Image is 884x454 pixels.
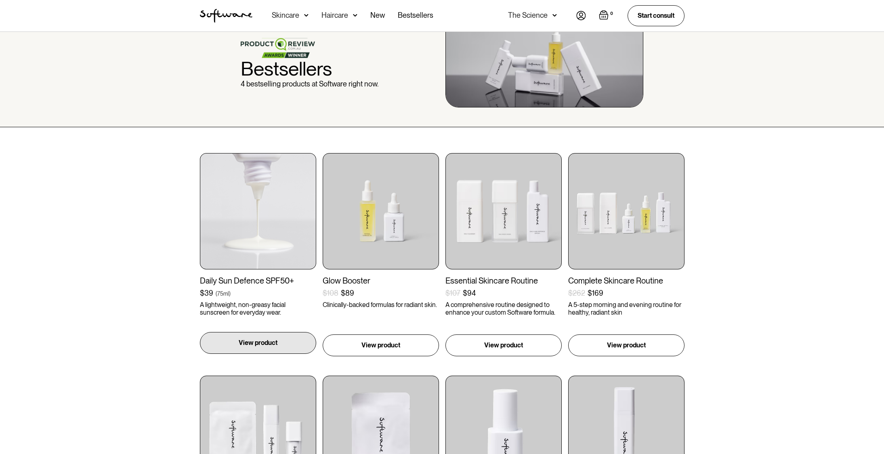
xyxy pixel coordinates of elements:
[445,153,562,356] a: Essential Skincare Routine$107$94A comprehensive routine designed to enhance your custom Software...
[216,290,217,298] div: (
[341,289,354,298] div: $89
[304,11,309,19] img: arrow down
[353,11,357,19] img: arrow down
[323,153,439,356] a: Glow Booster$108$89Clinically-backed formulas for radiant skin.View product
[628,5,685,26] a: Start consult
[200,276,316,286] div: Daily Sun Defence SPF50+
[241,58,378,80] h1: Bestsellers
[272,11,299,19] div: Skincare
[607,340,646,350] p: View product
[484,340,523,350] p: View product
[445,276,562,286] div: Essential Skincare Routine
[321,11,348,19] div: Haircare
[508,11,548,19] div: The Science
[217,290,229,298] div: 75ml
[361,340,400,350] p: View product
[588,289,603,298] div: $169
[599,10,615,21] a: Open empty cart
[609,10,615,17] div: 0
[241,80,378,88] p: 4 bestselling products at Software right now.
[200,9,252,23] img: Software Logo
[200,9,252,23] a: home
[239,338,277,348] p: View product
[568,276,685,286] div: Complete Skincare Routine
[200,289,213,298] div: $39
[463,289,476,298] div: $94
[200,301,316,316] p: A lightweight, non-greasy facial sunscreen for everyday wear.
[445,301,562,316] p: A comprehensive routine designed to enhance your custom Software formula.
[568,153,685,356] a: Complete Skincare Routine$262$169A 5-step morning and evening routine for healthy, radiant skinVi...
[200,153,316,356] a: Daily Sun Defence SPF50+$39(75ml)A lightweight, non-greasy facial sunscreen for everyday wear.Vie...
[241,38,315,58] img: product review logo
[323,289,338,298] div: $108
[323,301,439,309] p: Clinically-backed formulas for radiant skin.
[568,289,585,298] div: $262
[552,11,557,19] img: arrow down
[568,301,685,316] p: A 5-step morning and evening routine for healthy, radiant skin
[229,290,231,298] div: )
[445,289,460,298] div: $107
[323,276,439,286] div: Glow Booster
